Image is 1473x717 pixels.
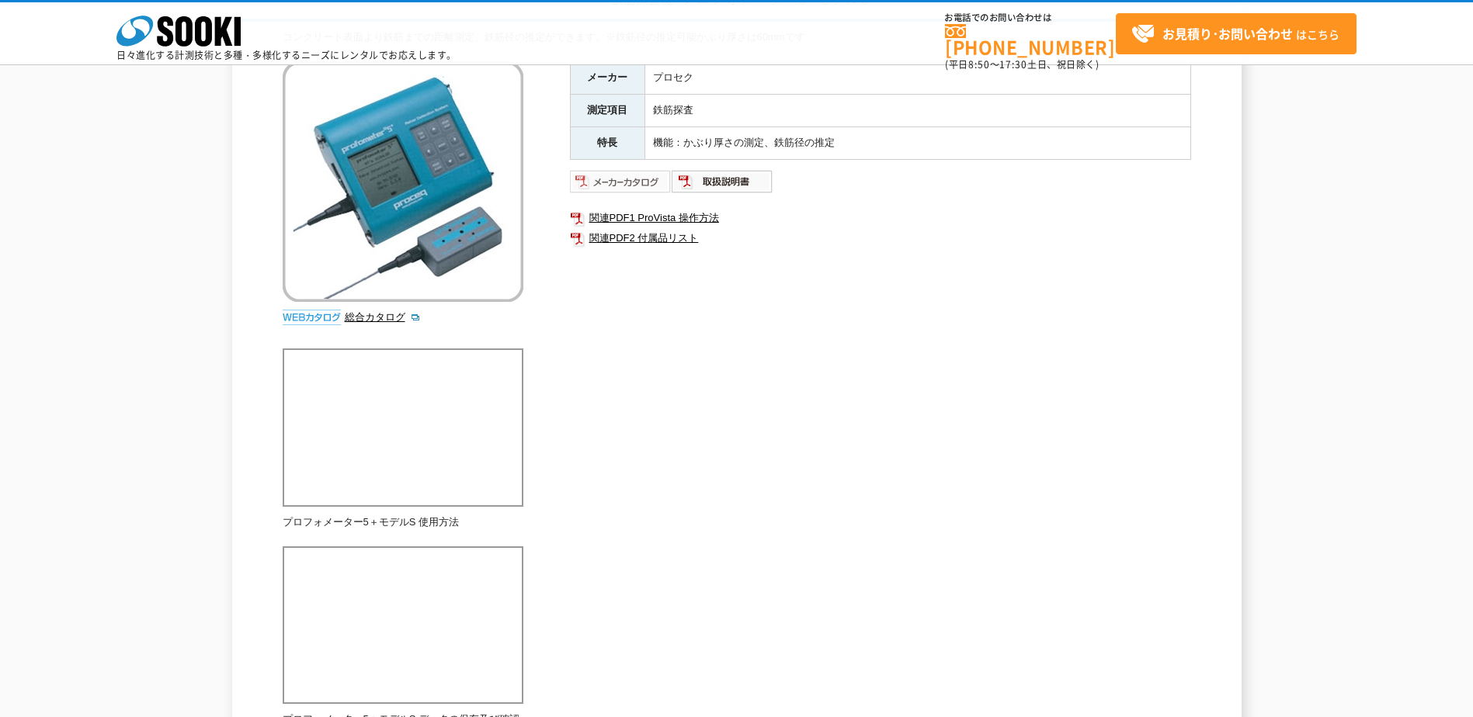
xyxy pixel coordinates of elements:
span: お電話でのお問い合わせは [945,13,1116,23]
p: プロフォメーター5＋モデルS 使用方法 [283,514,523,531]
th: 特長 [570,126,644,159]
td: プロセク [644,62,1190,95]
img: webカタログ [283,310,341,325]
a: 総合カタログ [345,311,421,323]
th: メーカー [570,62,644,95]
p: 日々進化する計測技術と多種・多様化するニーズにレンタルでお応えします。 [116,50,457,60]
span: (平日 ～ 土日、祝日除く) [945,57,1099,71]
img: メーカーカタログ [570,169,672,194]
span: はこちら [1131,23,1339,46]
a: メーカーカタログ [570,179,672,191]
a: お見積り･お問い合わせはこちら [1116,13,1357,54]
td: 機能：かぶり厚さの測定、鉄筋径の推定 [644,126,1190,159]
span: 17:30 [999,57,1027,71]
a: 関連PDF1 ProVista 操作方法 [570,208,1191,228]
th: 測定項目 [570,94,644,126]
a: 取扱説明書 [672,179,773,191]
a: 関連PDF2 付属品リスト [570,228,1191,248]
span: 8:50 [968,57,990,71]
a: [PHONE_NUMBER] [945,24,1116,56]
strong: お見積り･お問い合わせ [1162,24,1293,43]
img: プロフォメーター 5+モデルS [283,61,523,302]
td: 鉄筋探査 [644,94,1190,126]
img: 取扱説明書 [672,169,773,194]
